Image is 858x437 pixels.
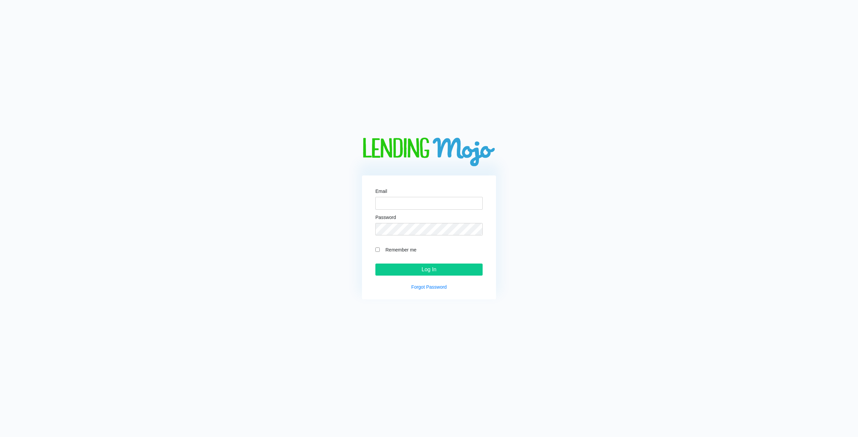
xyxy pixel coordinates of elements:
[362,138,496,167] img: logo-big.png
[375,215,396,220] label: Password
[411,284,447,290] a: Forgot Password
[375,189,387,194] label: Email
[375,264,483,276] input: Log In
[382,246,483,253] label: Remember me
